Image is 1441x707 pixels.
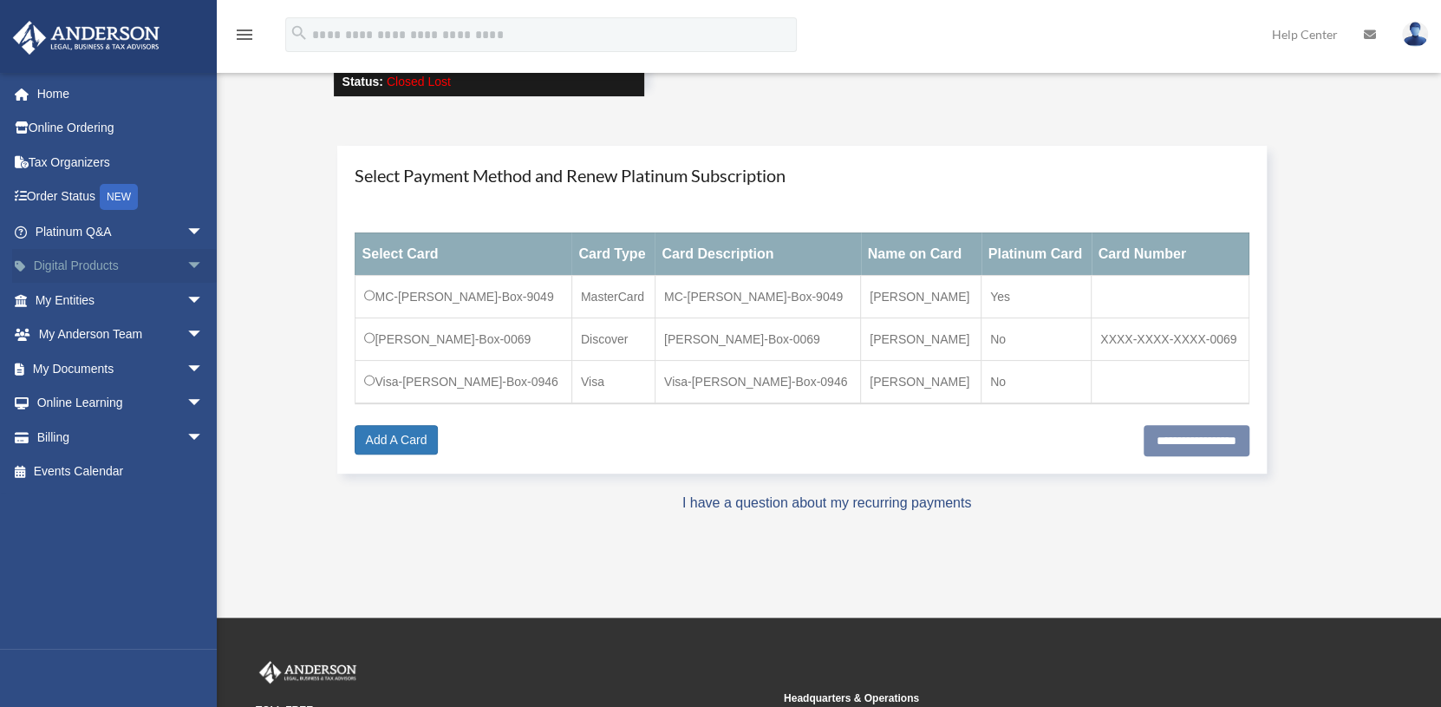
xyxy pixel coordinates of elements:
td: [PERSON_NAME] [861,360,981,403]
td: XXXX-XXXX-XXXX-0069 [1092,317,1249,360]
td: [PERSON_NAME]-Box-0069 [655,317,860,360]
a: Digital Productsarrow_drop_down [12,249,230,284]
span: arrow_drop_down [186,420,221,455]
th: Card Description [655,232,860,275]
img: Anderson Advisors Platinum Portal [8,21,165,55]
a: Tax Organizers [12,145,230,180]
a: menu [234,30,255,45]
span: Closed Lost [387,75,451,88]
a: Events Calendar [12,455,230,489]
a: Online Ordering [12,111,230,146]
td: Visa-[PERSON_NAME]-Box-0946 [355,360,571,403]
a: Add A Card [355,425,439,455]
h4: Select Payment Method and Renew Platinum Subscription [355,163,1250,187]
span: arrow_drop_down [186,317,221,353]
td: [PERSON_NAME] [861,275,981,317]
span: arrow_drop_down [186,386,221,422]
a: Home [12,76,230,111]
span: arrow_drop_down [186,249,221,285]
i: menu [234,24,255,45]
th: Select Card [355,232,571,275]
img: Anderson Advisors Platinum Portal [256,661,360,684]
a: My Anderson Teamarrow_drop_down [12,317,230,352]
th: Card Number [1092,232,1249,275]
span: arrow_drop_down [186,214,221,250]
div: NEW [100,184,138,210]
a: I have a question about my recurring payments [682,495,972,510]
a: Online Learningarrow_drop_down [12,386,230,421]
td: Yes [981,275,1092,317]
i: search [290,23,309,43]
a: My Documentsarrow_drop_down [12,351,230,386]
th: Name on Card [861,232,981,275]
td: Visa [571,360,655,403]
th: Platinum Card [981,232,1092,275]
td: [PERSON_NAME]-Box-0069 [355,317,571,360]
img: User Pic [1402,22,1428,47]
td: Discover [571,317,655,360]
span: arrow_drop_down [186,351,221,387]
td: MC-[PERSON_NAME]-Box-9049 [355,275,571,317]
span: arrow_drop_down [186,283,221,318]
a: Order StatusNEW [12,180,230,215]
td: No [981,317,1092,360]
th: Card Type [571,232,655,275]
a: Billingarrow_drop_down [12,420,230,455]
td: No [981,360,1092,403]
td: MC-[PERSON_NAME]-Box-9049 [655,275,860,317]
a: Platinum Q&Aarrow_drop_down [12,214,230,249]
a: My Entitiesarrow_drop_down [12,283,230,317]
td: Visa-[PERSON_NAME]-Box-0946 [655,360,860,403]
td: MasterCard [571,275,655,317]
td: [PERSON_NAME] [861,317,981,360]
strong: Status: [342,75,383,88]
